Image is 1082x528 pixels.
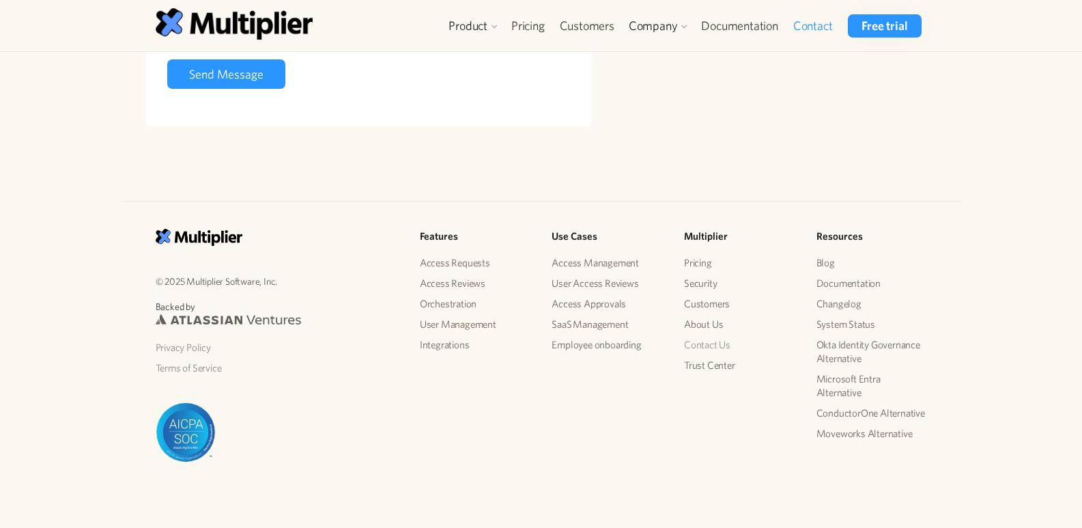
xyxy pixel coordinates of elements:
h5: Multiplier [684,229,795,245]
a: Trust Center [684,355,795,376]
a: Security [684,273,795,294]
a: SaaS Management [552,314,662,335]
h5: Use Cases [552,229,662,245]
a: Okta Identity Governance Alternative [816,335,927,369]
a: Pricing [684,253,795,273]
a: User Access Reviews [552,273,662,294]
a: Changelog [816,294,927,314]
h5: Resources [816,229,927,245]
p: © 2025 Multiplier Software, Inc. [156,273,398,289]
a: Employee onboarding [552,335,662,355]
a: ConductorOne Alternative [816,403,927,423]
div: Product [449,18,487,34]
a: Access Management [552,253,662,273]
a: Blog [816,253,927,273]
a: Integrations [420,335,530,355]
div: Company [622,14,694,38]
a: Terms of Service [156,358,398,378]
a: Customers [684,294,795,314]
a: Contact Us [684,335,795,355]
a: Access Requests [420,253,530,273]
a: Orchestration [420,294,530,314]
a: Customers [552,14,622,38]
a: Free trial [848,14,921,38]
h5: Features [420,229,530,245]
input: Send Message [167,59,285,89]
a: Moveworks Alternative [816,423,927,444]
a: About Us [684,314,795,335]
a: Pricing [504,14,552,38]
p: Backed by [156,300,398,314]
a: Access Approvals [552,294,662,314]
a: Access Reviews [420,273,530,294]
a: User Management [420,314,530,335]
a: System Status [816,314,927,335]
a: Documentation [816,273,927,294]
a: Privacy Policy [156,337,398,358]
a: Microsoft Entra Alternative [816,369,927,403]
div: Company [629,18,678,34]
div: Product [442,14,504,38]
a: Documentation [694,14,785,38]
a: Contact [786,14,840,38]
